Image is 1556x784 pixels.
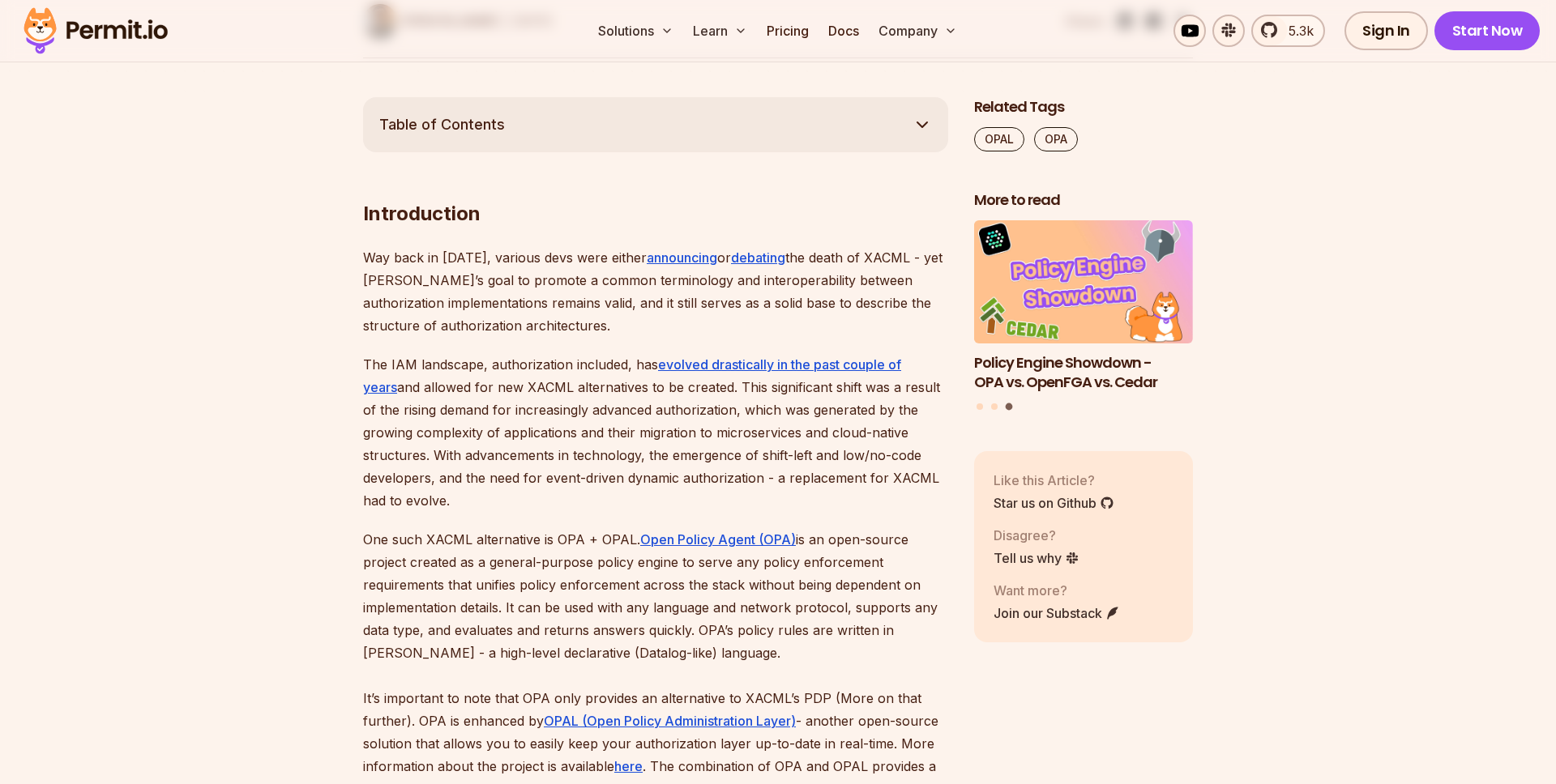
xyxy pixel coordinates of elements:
[544,713,796,729] a: OPAL (Open Policy Administration Layer)
[974,220,1193,412] div: Posts
[994,471,1114,490] p: Like this Article?
[731,249,785,266] a: debating
[614,758,643,774] a: here
[974,353,1193,394] h3: Policy Engine Showdown - OPA vs. OpenFGA vs. Cedar
[991,403,998,410] button: Go to slide 2
[760,15,815,47] a: Pricing
[363,202,481,225] strong: Introduction
[363,246,948,337] p: Way back in [DATE], various devs were either or the death of XACML - yet [PERSON_NAME]’s goal to ...
[640,531,796,548] a: Open Policy Agent (OPA)
[994,548,1079,568] a: Tell us why
[994,526,1079,545] p: Disagree?
[1034,127,1078,151] a: OPA
[379,113,505,136] span: Table of Contents
[872,15,964,47] button: Company
[592,15,680,47] button: Solutions
[16,3,175,58] img: Permit logo
[647,249,717,266] a: announcing
[363,353,948,512] p: The IAM landscape, authorization included, has and allowed for new XACML alternatives to be creat...
[977,403,983,410] button: Go to slide 1
[1005,403,1012,410] button: Go to slide 3
[974,190,1193,211] h2: More to read
[974,220,1193,393] a: Policy Engine Showdown - OPA vs. OpenFGA vs. Cedar Policy Engine Showdown - OPA vs. OpenFGA vs. C...
[1279,21,1314,40] span: 5.3k
[974,127,1024,151] a: OPAL
[686,15,754,47] button: Learn
[1344,11,1428,50] a: Sign In
[994,603,1120,623] a: Join our Substack
[974,97,1193,117] h2: Related Tags
[974,220,1193,343] img: Policy Engine Showdown - OPA vs. OpenFGA vs. Cedar
[1251,15,1325,47] a: 5.3k
[822,15,866,47] a: Docs
[994,493,1114,513] a: Star us on Github
[974,220,1193,393] li: 3 of 3
[994,581,1120,600] p: Want more?
[363,97,948,152] button: Table of Contents
[1434,11,1541,50] a: Start Now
